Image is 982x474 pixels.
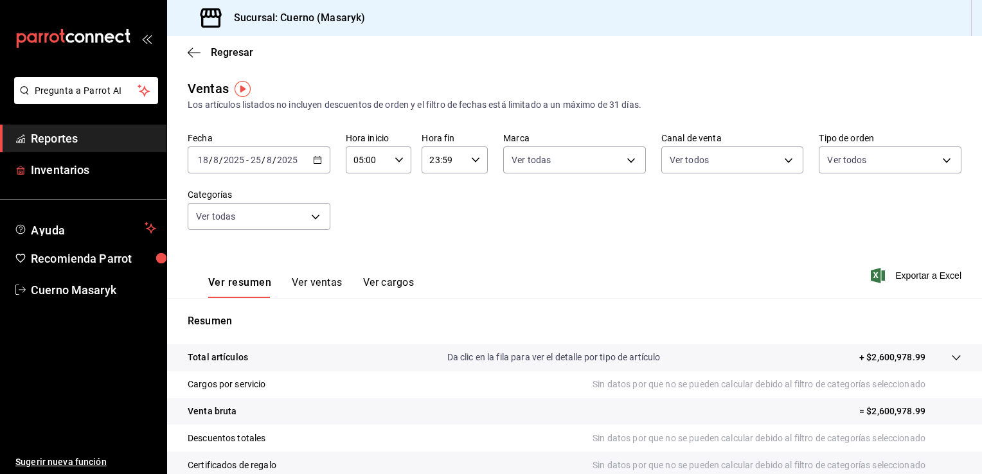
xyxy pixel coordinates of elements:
span: Ver todos [670,154,709,166]
input: -- [250,155,262,165]
p: Total artículos [188,351,248,364]
div: Los artículos listados no incluyen descuentos de orden y el filtro de fechas está limitado a un m... [188,98,961,112]
a: Pregunta a Parrot AI [9,93,158,107]
label: Categorías [188,190,330,199]
input: -- [197,155,209,165]
span: - [246,155,249,165]
h3: Sucursal: Cuerno (Masaryk) [224,10,365,26]
span: Ayuda [31,220,139,236]
button: Ver cargos [363,276,415,298]
p: Certificados de regalo [188,459,276,472]
p: Da clic en la fila para ver el detalle por tipo de artículo [447,351,661,364]
input: ---- [223,155,245,165]
input: -- [266,155,272,165]
img: Tooltip marker [235,81,251,97]
span: Reportes [31,130,156,147]
button: open_drawer_menu [141,33,152,44]
label: Canal de venta [661,134,804,143]
p: = $2,600,978.99 [859,405,961,418]
p: Sin datos por que no se pueden calcular debido al filtro de categorías seleccionado [593,459,961,472]
span: Inventarios [31,161,156,179]
div: Ventas [188,79,229,98]
span: Ver todas [196,210,235,223]
p: + $2,600,978.99 [859,351,925,364]
span: / [209,155,213,165]
p: Cargos por servicio [188,378,266,391]
input: ---- [276,155,298,165]
label: Marca [503,134,646,143]
span: Pregunta a Parrot AI [35,84,138,98]
span: / [219,155,223,165]
p: Sin datos por que no se pueden calcular debido al filtro de categorías seleccionado [593,432,961,445]
span: Regresar [211,46,253,58]
span: Recomienda Parrot [31,250,156,267]
p: Sin datos por que no se pueden calcular debido al filtro de categorías seleccionado [593,378,961,391]
p: Descuentos totales [188,432,265,445]
span: / [262,155,265,165]
button: Ver resumen [208,276,271,298]
span: Ver todos [827,154,866,166]
span: / [272,155,276,165]
label: Tipo de orden [819,134,961,143]
span: Cuerno Masaryk [31,281,156,299]
p: Resumen [188,313,961,329]
label: Hora inicio [346,134,412,143]
label: Hora fin [422,134,488,143]
button: Regresar [188,46,253,58]
button: Ver ventas [292,276,343,298]
button: Pregunta a Parrot AI [14,77,158,104]
button: Exportar a Excel [873,268,961,283]
div: navigation tabs [208,276,414,298]
input: -- [213,155,219,165]
label: Fecha [188,134,330,143]
span: Sugerir nueva función [15,455,156,469]
p: Venta bruta [188,405,237,418]
span: Ver todas [512,154,551,166]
